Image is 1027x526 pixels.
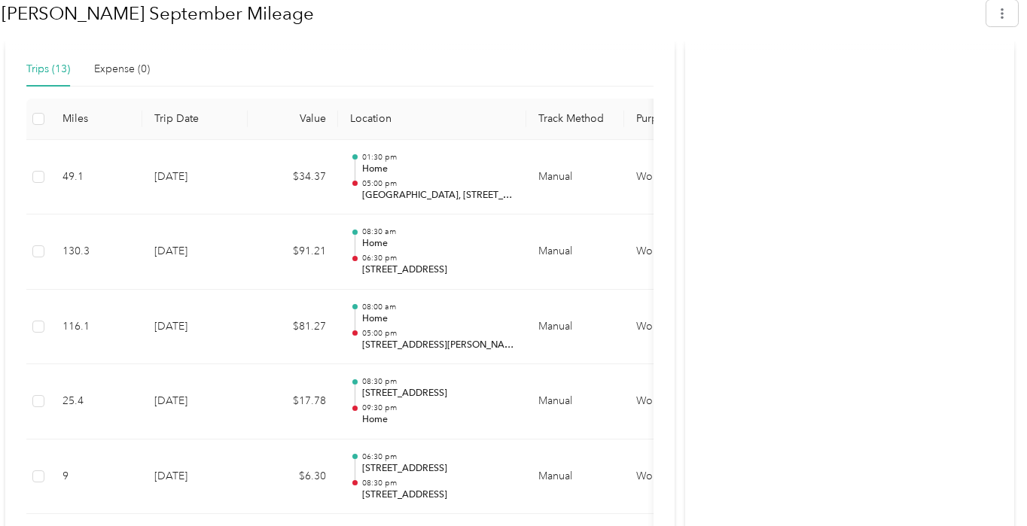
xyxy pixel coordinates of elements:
[362,403,514,413] p: 09:30 pm
[362,488,514,502] p: [STREET_ADDRESS]
[50,99,142,140] th: Miles
[362,478,514,488] p: 08:30 pm
[248,140,338,215] td: $34.37
[142,290,248,365] td: [DATE]
[526,214,624,290] td: Manual
[26,61,70,78] div: Trips (13)
[50,140,142,215] td: 49.1
[362,189,514,202] p: [GEOGRAPHIC_DATA], [STREET_ADDRESS][PERSON_NAME]
[362,387,514,400] p: [STREET_ADDRESS]
[362,263,514,277] p: [STREET_ADDRESS]
[362,339,514,352] p: [STREET_ADDRESS][PERSON_NAME]
[338,99,526,140] th: Location
[526,439,624,515] td: Manual
[362,237,514,251] p: Home
[624,214,737,290] td: Work
[142,439,248,515] td: [DATE]
[624,364,737,439] td: Work
[526,140,624,215] td: Manual
[526,290,624,365] td: Manual
[624,99,737,140] th: Purpose
[362,253,514,263] p: 06:30 pm
[94,61,150,78] div: Expense (0)
[248,439,338,515] td: $6.30
[248,290,338,365] td: $81.27
[362,462,514,476] p: [STREET_ADDRESS]
[142,364,248,439] td: [DATE]
[142,214,248,290] td: [DATE]
[362,452,514,462] p: 06:30 pm
[362,227,514,237] p: 08:30 am
[50,364,142,439] td: 25.4
[624,439,737,515] td: Work
[362,328,514,339] p: 05:00 pm
[362,312,514,326] p: Home
[526,99,624,140] th: Track Method
[624,290,737,365] td: Work
[526,364,624,439] td: Manual
[50,290,142,365] td: 116.1
[362,376,514,387] p: 08:30 pm
[362,152,514,163] p: 01:30 pm
[142,140,248,215] td: [DATE]
[142,99,248,140] th: Trip Date
[362,163,514,176] p: Home
[624,140,737,215] td: Work
[248,364,338,439] td: $17.78
[362,178,514,189] p: 05:00 pm
[248,99,338,140] th: Value
[248,214,338,290] td: $91.21
[50,439,142,515] td: 9
[362,413,514,427] p: Home
[362,302,514,312] p: 08:00 am
[50,214,142,290] td: 130.3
